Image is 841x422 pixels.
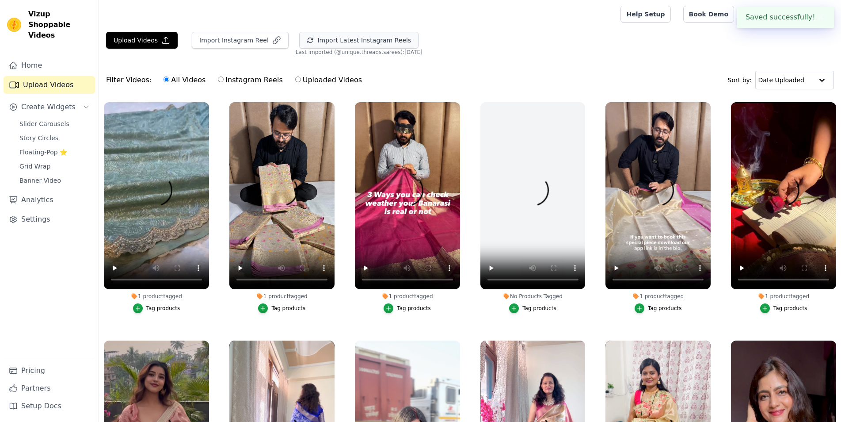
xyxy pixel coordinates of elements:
[4,380,95,397] a: Partners
[19,134,58,142] span: Story Circles
[4,191,95,209] a: Analytics
[4,76,95,94] a: Upload Videos
[295,77,301,82] input: Uploaded Videos
[683,6,734,23] a: Book Demo
[21,102,76,112] span: Create Widgets
[620,6,670,23] a: Help Setup
[773,305,807,312] div: Tag products
[4,57,95,74] a: Home
[163,74,206,86] label: All Videos
[28,9,91,41] span: Vizup Shoppable Videos
[217,74,283,86] label: Instagram Reels
[258,303,305,313] button: Tag products
[648,305,682,312] div: Tag products
[229,293,335,300] div: 1 product tagged
[296,49,422,56] span: Last imported (@ unique.threads.sarees ): [DATE]
[355,293,460,300] div: 1 product tagged
[731,293,836,300] div: 1 product tagged
[397,305,431,312] div: Tag products
[14,146,95,158] a: Floating-Pop ⭐
[728,71,834,89] div: Sort by:
[4,397,95,415] a: Setup Docs
[4,362,95,380] a: Pricing
[14,174,95,187] a: Banner Video
[815,12,826,23] button: Close
[19,119,69,128] span: Slider Carousels
[755,6,834,22] p: Unique Threads Sarees
[192,32,289,49] button: Import Instagram Reel
[104,293,209,300] div: 1 product tagged
[7,18,21,32] img: Vizup
[106,70,367,90] div: Filter Videos:
[299,32,419,49] button: Import Latest Instagram Reels
[605,293,711,300] div: 1 product tagged
[19,176,61,185] span: Banner Video
[4,98,95,116] button: Create Widgets
[384,303,431,313] button: Tag products
[271,305,305,312] div: Tag products
[4,211,95,228] a: Settings
[106,32,178,49] button: Upload Videos
[737,7,834,28] div: Saved successfully!
[146,305,180,312] div: Tag products
[635,303,682,313] button: Tag products
[741,6,834,22] button: U Unique Threads Sarees
[295,74,362,86] label: Uploaded Videos
[14,132,95,144] a: Story Circles
[509,303,556,313] button: Tag products
[480,293,586,300] div: No Products Tagged
[14,160,95,173] a: Grid Wrap
[19,148,67,157] span: Floating-Pop ⭐
[164,77,169,82] input: All Videos
[14,118,95,130] a: Slider Carousels
[133,303,180,313] button: Tag products
[19,162,50,171] span: Grid Wrap
[218,77,224,82] input: Instagram Reels
[760,303,807,313] button: Tag products
[522,305,556,312] div: Tag products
